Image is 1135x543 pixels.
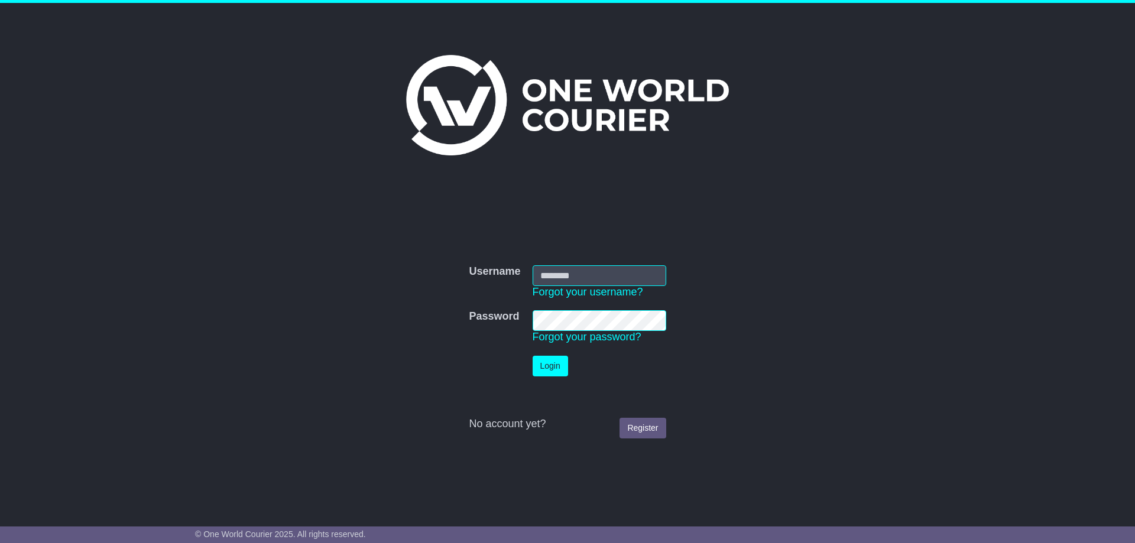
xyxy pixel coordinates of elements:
span: © One World Courier 2025. All rights reserved. [195,529,366,539]
img: One World [406,55,729,155]
a: Register [620,418,666,438]
label: Username [469,265,520,278]
a: Forgot your username? [533,286,643,298]
button: Login [533,356,568,376]
a: Forgot your password? [533,331,641,343]
label: Password [469,310,519,323]
div: No account yet? [469,418,666,431]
